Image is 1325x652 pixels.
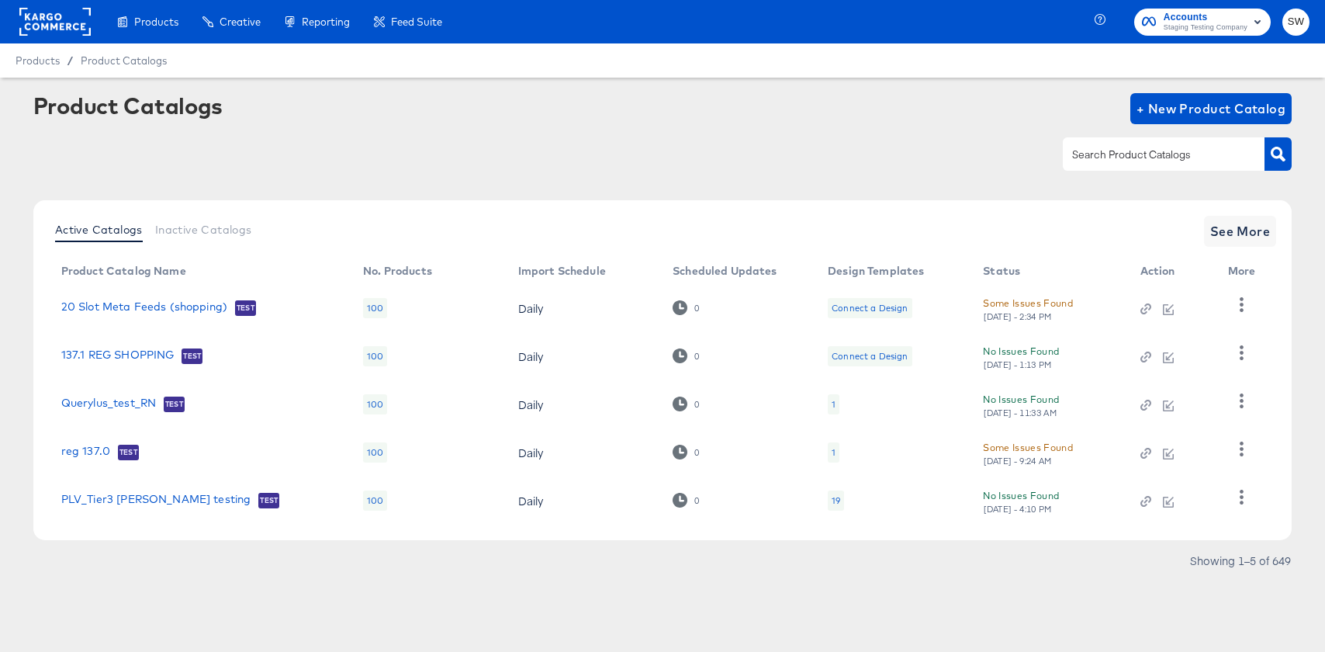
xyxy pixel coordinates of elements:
div: Connect a Design [832,350,908,362]
div: Some Issues Found [983,439,1073,456]
div: 19 [828,491,844,511]
span: Reporting [302,16,350,28]
div: 0 [694,399,700,410]
a: 137.1 REG SHOPPING [61,349,175,364]
span: Test [182,350,202,362]
span: Products [16,54,60,67]
span: Accounts [1164,9,1247,26]
div: [DATE] - 2:34 PM [983,311,1053,322]
div: Connect a Design [828,298,912,318]
div: Connect a Design [832,302,908,314]
button: Some Issues Found[DATE] - 2:34 PM [983,295,1073,322]
span: Test [118,446,139,459]
span: Test [235,302,256,314]
button: SW [1282,9,1309,36]
div: No. Products [363,265,432,277]
th: More [1216,259,1275,284]
div: Design Templates [828,265,924,277]
div: 1 [828,394,839,414]
div: 0 [694,495,700,506]
span: / [60,54,81,67]
button: + New Product Catalog [1130,93,1292,124]
div: 0 [694,303,700,314]
span: Active Catalogs [55,224,143,236]
div: 0 [673,493,700,508]
div: Some Issues Found [983,295,1073,311]
td: Daily [506,428,661,477]
div: [DATE] - 9:24 AM [983,456,1053,466]
a: 20 Slot Meta Feeds (shopping) [61,300,227,316]
button: AccountsStaging Testing Company [1134,9,1271,36]
span: Test [258,494,279,507]
div: 0 [673,397,700,411]
td: Daily [506,332,661,380]
div: 1 [828,442,839,463]
div: 100 [363,491,387,511]
span: + New Product Catalog [1136,98,1286,120]
div: 1 [832,398,835,411]
a: Querylus_test_RN [61,397,156,412]
div: Import Schedule [518,265,606,277]
div: 100 [363,442,387,463]
td: Daily [506,477,661,525]
div: 100 [363,346,387,366]
a: reg 137.0 [61,445,110,460]
div: Showing 1–5 of 649 [1189,555,1292,566]
span: SW [1289,13,1303,31]
div: Connect a Design [828,346,912,366]
th: Status [970,259,1127,284]
div: 0 [673,445,700,460]
div: 100 [363,298,387,318]
div: 0 [694,447,700,458]
button: See More [1204,216,1277,247]
div: Scheduled Updates [673,265,777,277]
span: Products [134,16,178,28]
div: Product Catalog Name [61,265,186,277]
span: Feed Suite [391,16,442,28]
div: 0 [673,300,700,315]
span: Test [164,398,185,411]
span: Creative [220,16,261,28]
td: Daily [506,284,661,332]
div: 19 [832,494,840,507]
div: Product Catalogs [33,93,223,118]
td: Daily [506,380,661,428]
div: 1 [832,446,835,459]
input: Search Product Catalogs [1069,146,1234,164]
div: 0 [673,349,700,363]
span: See More [1210,220,1271,242]
span: Inactive Catalogs [155,224,252,236]
div: 0 [694,351,700,362]
th: Action [1128,259,1216,284]
button: Some Issues Found[DATE] - 9:24 AM [983,439,1073,466]
a: Product Catalogs [81,54,167,67]
a: PLV_Tier3 [PERSON_NAME] testing [61,493,251,508]
span: Staging Testing Company [1164,22,1247,34]
div: 100 [363,394,387,414]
